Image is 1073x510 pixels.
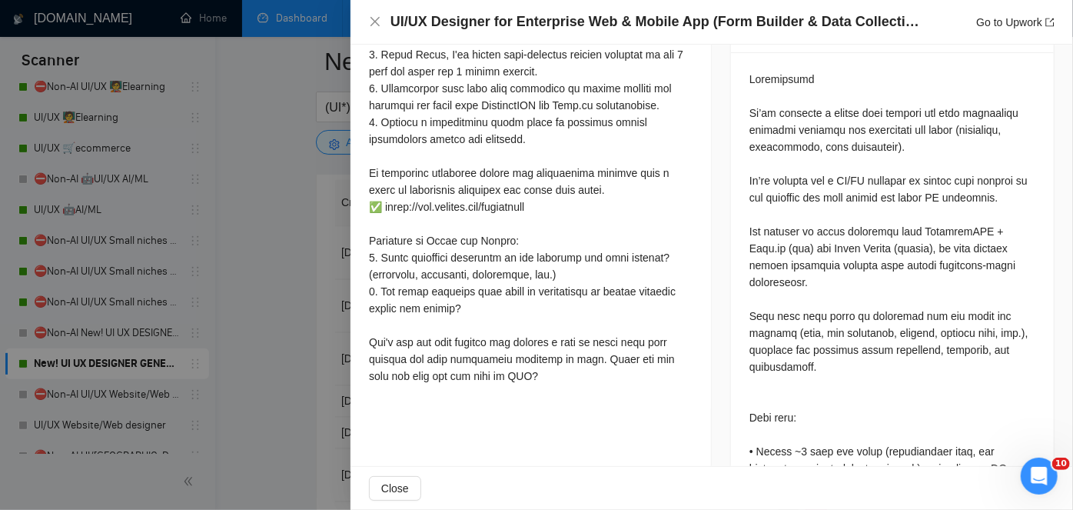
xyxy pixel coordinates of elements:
a: Go to Upworkexport [976,16,1055,28]
iframe: Intercom live chat [1021,458,1058,495]
span: close [369,15,381,28]
span: export [1045,18,1055,27]
h4: UI/UX Designer for Enterprise Web & Mobile App (Form Builder & Data Collection Platform) [390,12,921,32]
span: Close [381,480,409,497]
button: Close [369,476,421,501]
button: Close [369,15,381,28]
span: 10 [1052,458,1070,470]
